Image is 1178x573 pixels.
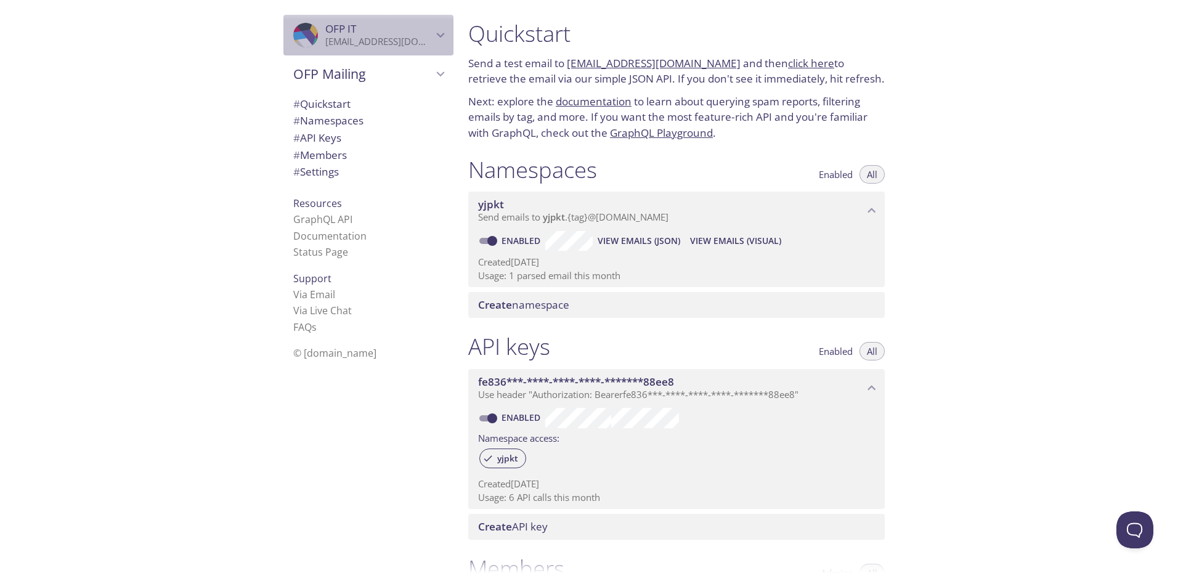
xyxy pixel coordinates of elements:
[478,428,559,446] label: Namespace access:
[468,192,885,230] div: yjpkt namespace
[293,65,433,83] span: OFP Mailing
[598,234,680,248] span: View Emails (JSON)
[859,165,885,184] button: All
[859,342,885,360] button: All
[293,229,367,243] a: Documentation
[543,211,565,223] span: yjpkt
[567,56,741,70] a: [EMAIL_ADDRESS][DOMAIN_NAME]
[283,58,453,90] div: OFP Mailing
[478,197,504,211] span: yjpkt
[293,97,351,111] span: Quickstart
[293,304,352,317] a: Via Live Chat
[293,165,339,179] span: Settings
[478,269,875,282] p: Usage: 1 parsed email this month
[293,320,317,334] a: FAQ
[293,131,341,145] span: API Keys
[283,129,453,147] div: API Keys
[478,211,668,223] span: Send emails to . {tag} @[DOMAIN_NAME]
[468,514,885,540] div: Create API Key
[293,213,352,226] a: GraphQL API
[293,346,376,360] span: © [DOMAIN_NAME]
[468,333,550,360] h1: API keys
[478,298,512,312] span: Create
[690,234,781,248] span: View Emails (Visual)
[593,231,685,251] button: View Emails (JSON)
[610,126,713,140] a: GraphQL Playground
[293,165,300,179] span: #
[478,298,569,312] span: namespace
[468,94,885,141] p: Next: explore the to learn about querying spam reports, filtering emails by tag, and more. If you...
[283,147,453,164] div: Members
[788,56,834,70] a: click here
[468,292,885,318] div: Create namespace
[293,272,331,285] span: Support
[556,94,632,108] a: documentation
[293,97,300,111] span: #
[811,165,860,184] button: Enabled
[283,95,453,113] div: Quickstart
[293,113,364,128] span: Namespaces
[478,477,875,490] p: Created [DATE]
[293,288,335,301] a: Via Email
[468,156,597,184] h1: Namespaces
[293,131,300,145] span: #
[293,113,300,128] span: #
[478,519,512,534] span: Create
[283,15,453,55] div: OFP IT
[325,22,356,36] span: OFP IT
[293,148,347,162] span: Members
[1116,511,1153,548] iframe: Help Scout Beacon - Open
[293,148,300,162] span: #
[479,449,526,468] div: yjpkt
[325,36,433,48] p: [EMAIL_ADDRESS][DOMAIN_NAME]
[811,342,860,360] button: Enabled
[478,256,875,269] p: Created [DATE]
[685,231,786,251] button: View Emails (Visual)
[293,245,348,259] a: Status Page
[312,320,317,334] span: s
[468,20,885,47] h1: Quickstart
[478,519,548,534] span: API key
[500,235,545,246] a: Enabled
[293,197,342,210] span: Resources
[468,55,885,87] p: Send a test email to and then to retrieve the email via our simple JSON API. If you don't see it ...
[490,453,526,464] span: yjpkt
[283,163,453,181] div: Team Settings
[500,412,545,423] a: Enabled
[283,112,453,129] div: Namespaces
[478,491,875,504] p: Usage: 6 API calls this month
